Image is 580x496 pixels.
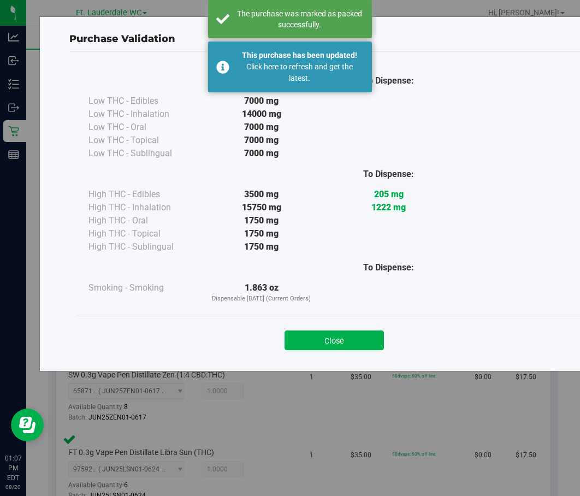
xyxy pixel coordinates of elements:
div: High THC - Sublingual [88,240,198,253]
div: 1750 mg [198,214,325,227]
div: Low THC - Oral [88,121,198,134]
div: To Dispense: [325,74,452,87]
strong: 1222 mg [371,202,406,212]
div: 7000 mg [198,134,325,147]
p: Dispensable [DATE] (Current Orders) [198,294,325,304]
div: 14000 mg [198,108,325,121]
div: 3500 mg [198,188,325,201]
div: To Dispense: [325,261,452,274]
div: 1750 mg [198,240,325,253]
div: 7000 mg [198,147,325,160]
div: This purchase has been updated! [235,50,364,61]
div: Low THC - Topical [88,134,198,147]
div: 1.863 oz [198,281,325,304]
div: 7000 mg [198,95,325,108]
div: High THC - Edibles [88,188,198,201]
div: 15750 mg [198,201,325,214]
div: Click here to refresh and get the latest. [235,61,364,84]
div: High THC - Inhalation [88,201,198,214]
div: Low THC - Inhalation [88,108,198,121]
div: High THC - Topical [88,227,198,240]
button: Close [285,330,384,350]
div: The purchase was marked as packed successfully. [235,8,364,30]
div: High THC - Oral [88,214,198,227]
strong: 205 mg [374,189,404,199]
div: 7000 mg [198,121,325,134]
iframe: Resource center [11,409,44,441]
div: Low THC - Edibles [88,95,198,108]
span: Purchase Validation [69,33,175,45]
div: Low THC - Sublingual [88,147,198,160]
div: 1750 mg [198,227,325,240]
div: To Dispense: [325,168,452,181]
div: Smoking - Smoking [88,281,198,294]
